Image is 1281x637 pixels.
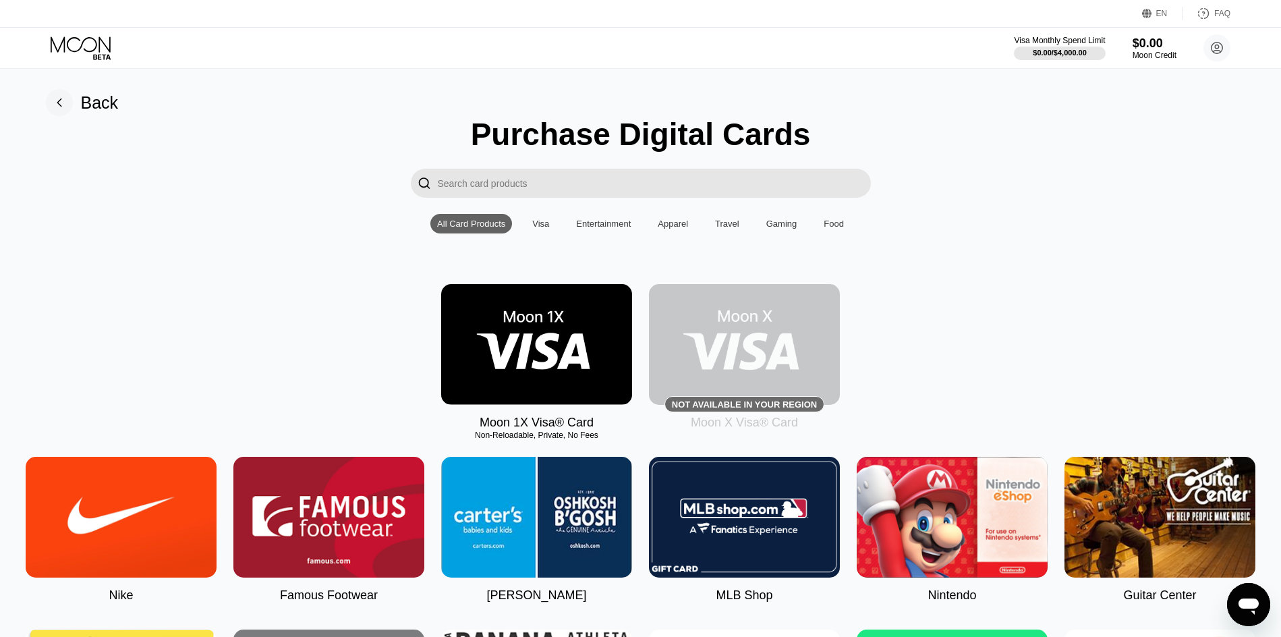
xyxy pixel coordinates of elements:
div: MLB Shop [716,588,772,603]
input: Search card products [438,169,871,198]
div: Not available in your region [672,399,817,410]
div: Visa Monthly Spend Limit [1014,36,1105,45]
div: Visa [525,214,556,233]
div: All Card Products [437,219,505,229]
div:  [411,169,438,198]
div:  [418,175,431,191]
div: Moon 1X Visa® Card [480,416,594,430]
div: Back [46,89,119,116]
div: Nike [109,588,133,603]
div: EN [1142,7,1183,20]
iframe: 启动消息传送窗口的按钮 [1227,583,1270,626]
div: Not available in your region [649,284,840,405]
div: Famous Footwear [280,588,378,603]
div: All Card Products [430,214,512,233]
div: Gaming [766,219,797,229]
div: [PERSON_NAME] [486,588,586,603]
div: Food [817,214,851,233]
div: Guitar Center [1123,588,1196,603]
div: Travel [708,214,746,233]
div: Moon X Visa® Card [691,416,798,430]
div: Apparel [651,214,695,233]
div: Entertainment [576,219,631,229]
div: Back [81,93,119,113]
div: Entertainment [569,214,637,233]
div: Food [824,219,844,229]
div: EN [1156,9,1168,18]
div: Nintendo [928,588,976,603]
div: Gaming [760,214,804,233]
div: Purchase Digital Cards [471,116,811,153]
div: Non-Reloadable, Private, No Fees [441,431,632,440]
div: Travel [715,219,739,229]
div: Visa Monthly Spend Limit$0.00/$4,000.00 [1014,36,1105,60]
div: FAQ [1183,7,1230,20]
div: Visa [532,219,549,229]
div: $0.00Moon Credit [1133,36,1176,60]
div: Moon Credit [1133,51,1176,60]
div: $0.00 / $4,000.00 [1033,49,1087,57]
div: Apparel [658,219,688,229]
div: $0.00 [1133,36,1176,51]
div: FAQ [1214,9,1230,18]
